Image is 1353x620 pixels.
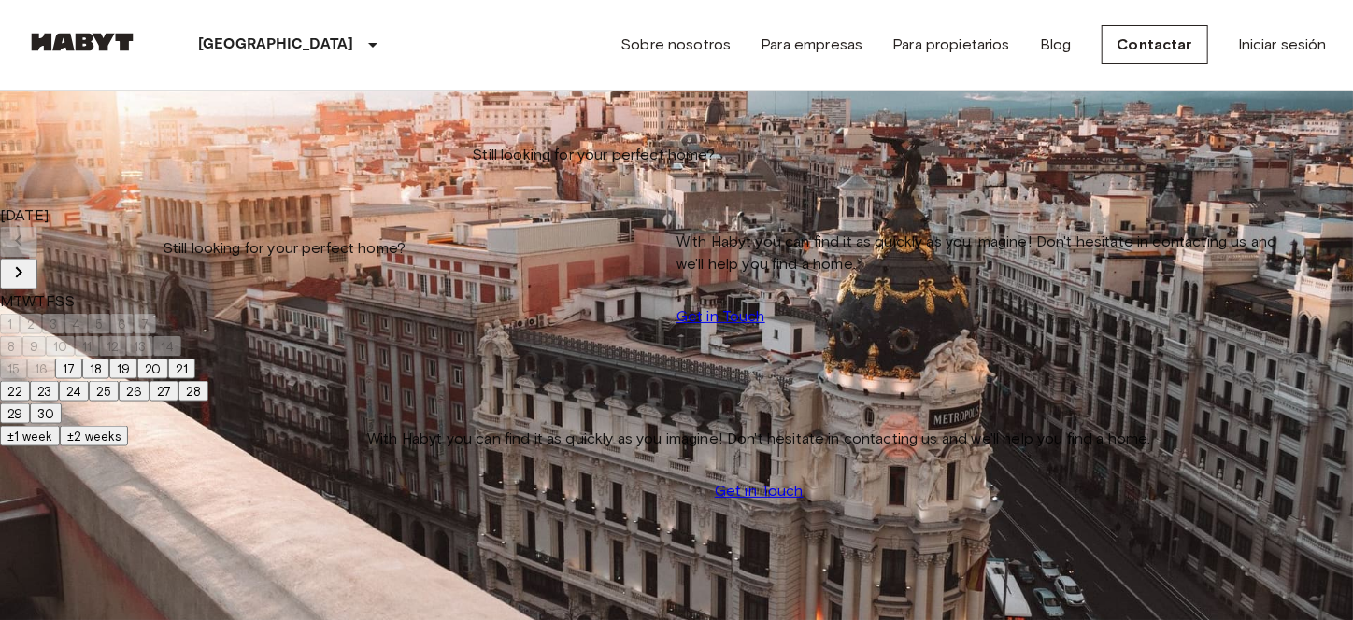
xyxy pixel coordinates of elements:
span: With Habyt you can find it as quickly as you imagine! Don't hesitate in contacting us and we'll h... [367,428,1151,450]
span: Thursday [36,292,45,310]
button: 10 [46,336,75,357]
a: Para empresas [761,34,862,56]
button: 20 [137,359,168,379]
a: Sobre nosotros [620,34,731,56]
span: Saturday [54,292,64,310]
button: 25 [89,381,119,402]
button: 2 [20,314,42,334]
img: Habyt [26,33,138,51]
button: 26 [119,381,150,402]
p: [GEOGRAPHIC_DATA] [198,34,354,56]
button: 23 [30,381,59,402]
button: 21 [168,359,195,379]
button: 3 [42,314,64,334]
button: 28 [178,381,208,402]
span: Still looking for your perfect home? [472,144,715,166]
button: ±2 weeks [60,426,128,446]
a: Iniciar sesión [1238,34,1327,56]
button: 30 [30,403,62,424]
button: 5 [88,314,110,334]
a: Para propietarios [892,34,1010,56]
a: Blog [1040,34,1072,56]
button: 27 [150,381,178,402]
button: 18 [82,359,109,379]
button: 9 [22,336,46,357]
button: 12 [99,336,126,357]
a: Contactar [1102,25,1208,64]
button: 6 [110,314,134,334]
button: 11 [75,336,99,357]
button: 17 [55,359,82,379]
button: 24 [59,381,89,402]
button: 13 [126,336,153,357]
a: Get in Touch [715,480,804,502]
span: Wednesday [22,292,36,310]
button: 16 [27,359,55,379]
button: 14 [153,336,181,357]
button: 7 [134,314,156,334]
span: Tuesday [13,292,22,310]
span: Friday [46,292,54,310]
button: 19 [109,359,137,379]
span: Sunday [64,292,75,310]
button: 4 [64,314,88,334]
